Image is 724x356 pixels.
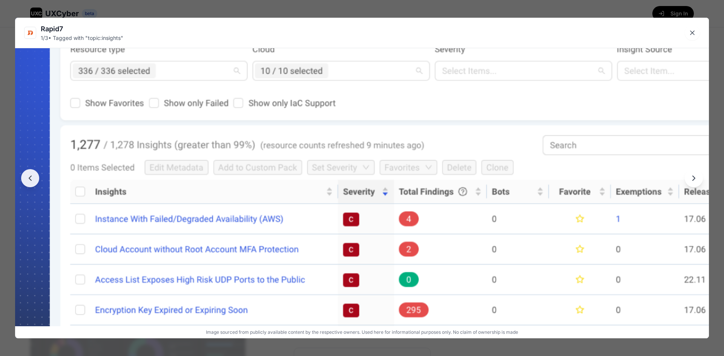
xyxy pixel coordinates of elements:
button: Next image [685,169,703,187]
button: Close lightbox [685,25,700,40]
button: Previous image [21,169,39,187]
div: Rapid7 [41,24,123,34]
div: 1 / 3 • Tagged with " topic:insights " [41,34,123,42]
img: Rapid7 logo [25,27,36,38]
p: Image sourced from publicly available content by the respective owners. Used here for information... [18,329,706,335]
